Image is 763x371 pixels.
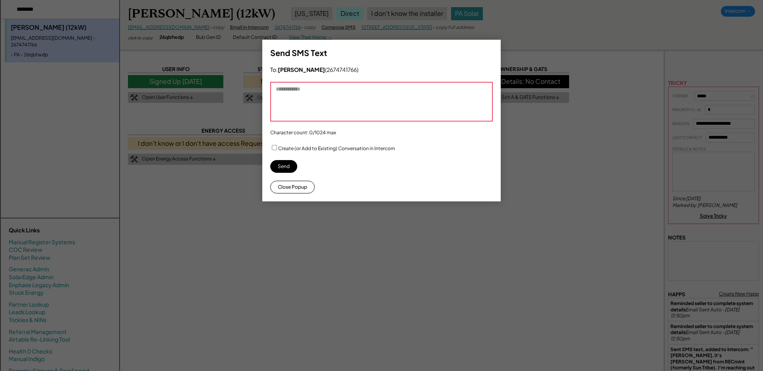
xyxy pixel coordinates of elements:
[278,145,395,151] label: Create (or Add to Existing) Conversation in Intercom
[270,48,327,58] h3: Send SMS Text
[270,160,297,173] button: Send
[278,66,325,73] strong: [PERSON_NAME]
[270,129,336,136] div: Character count: 0/1024 max
[270,66,358,74] div: To: (2674741766)
[270,181,315,193] button: Close Popup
